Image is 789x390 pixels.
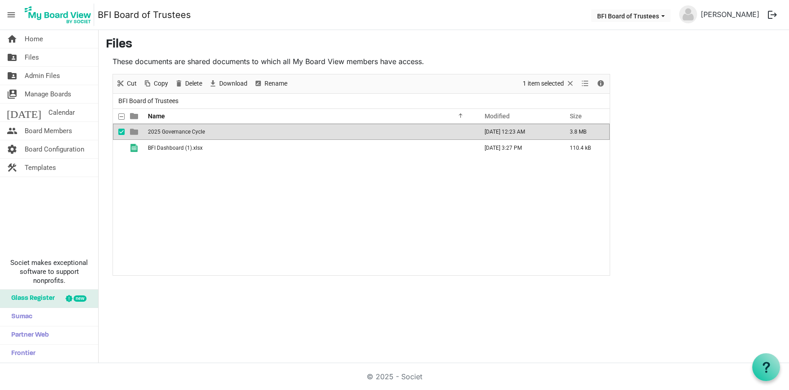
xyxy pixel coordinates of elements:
[115,78,139,89] button: Cut
[25,67,60,85] span: Admin Files
[251,74,290,93] div: Rename
[522,78,565,89] span: 1 item selected
[7,345,35,363] span: Frontier
[205,74,251,93] div: Download
[763,5,782,24] button: logout
[560,140,610,156] td: 110.4 kB is template cell column header Size
[113,74,140,93] div: Cut
[697,5,763,23] a: [PERSON_NAME]
[25,140,84,158] span: Board Configuration
[184,78,203,89] span: Delete
[117,95,180,107] span: BFI Board of Trustees
[578,74,593,93] div: View
[560,124,610,140] td: 3.8 MB is template cell column header Size
[148,145,203,151] span: BFI Dashboard (1).xlsx
[7,159,17,177] span: construction
[7,30,17,48] span: home
[593,74,608,93] div: Details
[485,113,510,120] span: Modified
[7,326,49,344] span: Partner Web
[475,124,560,140] td: September 21, 2025 12:23 AM column header Modified
[48,104,75,121] span: Calendar
[252,78,289,89] button: Rename
[4,258,94,285] span: Societ makes exceptional software to support nonprofits.
[7,290,55,308] span: Glass Register
[25,30,43,48] span: Home
[7,122,17,140] span: people
[3,6,20,23] span: menu
[22,4,94,26] img: My Board View Logo
[113,56,610,67] p: These documents are shared documents to which all My Board View members have access.
[173,78,204,89] button: Delete
[153,78,169,89] span: Copy
[7,140,17,158] span: settings
[591,9,671,22] button: BFI Board of Trustees dropdownbutton
[145,124,475,140] td: 2025 Governance Cycle is template cell column header Name
[126,78,138,89] span: Cut
[140,74,171,93] div: Copy
[25,48,39,66] span: Files
[570,113,582,120] span: Size
[7,308,32,326] span: Sumac
[25,122,72,140] span: Board Members
[125,124,145,140] td: is template cell column header type
[145,140,475,156] td: BFI Dashboard (1).xlsx is template cell column header Name
[113,140,125,156] td: checkbox
[521,78,577,89] button: Selection
[125,140,145,156] td: is template cell column header type
[22,4,98,26] a: My Board View Logo
[148,113,165,120] span: Name
[679,5,697,23] img: no-profile-picture.svg
[367,372,422,381] a: © 2025 - Societ
[595,78,607,89] button: Details
[7,67,17,85] span: folder_shared
[7,104,41,121] span: [DATE]
[25,85,71,103] span: Manage Boards
[148,129,205,135] span: 2025 Governance Cycle
[142,78,170,89] button: Copy
[171,74,205,93] div: Delete
[113,124,125,140] td: checkbox
[475,140,560,156] td: September 19, 2025 3:27 PM column header Modified
[7,48,17,66] span: folder_shared
[7,85,17,103] span: switch_account
[106,37,782,52] h3: Files
[264,78,288,89] span: Rename
[218,78,248,89] span: Download
[74,295,87,302] div: new
[25,159,56,177] span: Templates
[520,74,578,93] div: Clear selection
[207,78,249,89] button: Download
[98,6,191,24] a: BFI Board of Trustees
[580,78,590,89] button: View dropdownbutton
